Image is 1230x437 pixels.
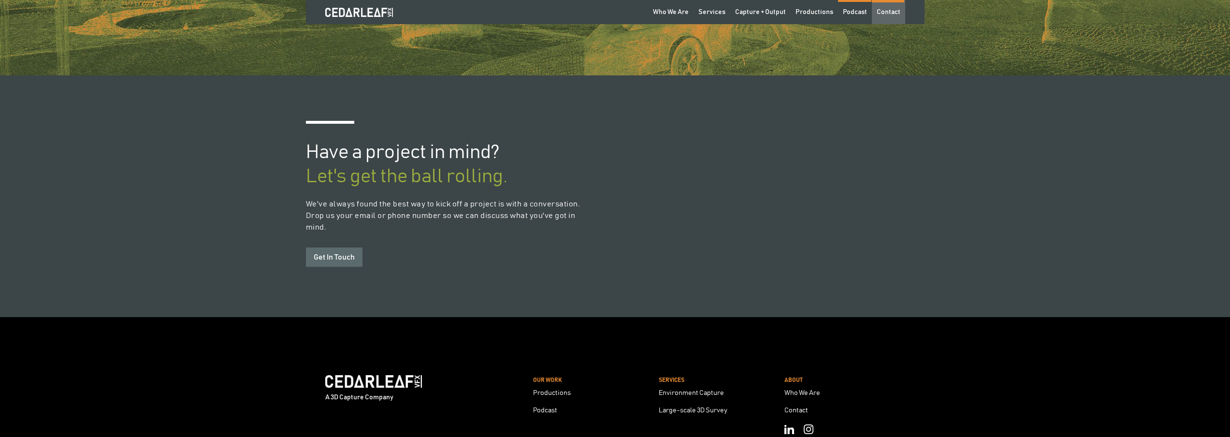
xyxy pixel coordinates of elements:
[306,198,615,233] p: We've always found the best way to kick off a project is with a conversation. Drop us your email ...
[698,7,725,17] div: Services
[796,7,833,17] div: Productions
[780,375,803,385] div: About
[533,407,557,414] div: Podcast
[654,402,732,419] a: Large-scale 3D Survey
[780,385,825,401] a: Who We Are
[306,248,362,267] a: Get In Touch
[780,402,813,419] a: Contact
[843,7,867,17] div: Podcast
[528,402,562,419] a: Podcast
[306,140,615,189] h2: Have a project in mind?
[654,375,684,385] div: Services
[659,390,724,396] div: Environment Capture
[528,385,576,401] a: Productions
[533,390,571,396] div: Productions
[735,7,786,17] div: Capture + Output
[528,375,562,385] div: our Work
[659,407,727,414] div: Large-scale 3D Survey
[653,7,689,17] div: Who We Are
[325,393,422,402] div: A 3D Capture Company
[654,385,729,401] a: Environment Capture
[306,167,507,186] span: Let's get the ball rolling.
[784,407,808,414] div: Contact
[784,390,820,396] div: Who We Are
[877,7,900,17] div: Contact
